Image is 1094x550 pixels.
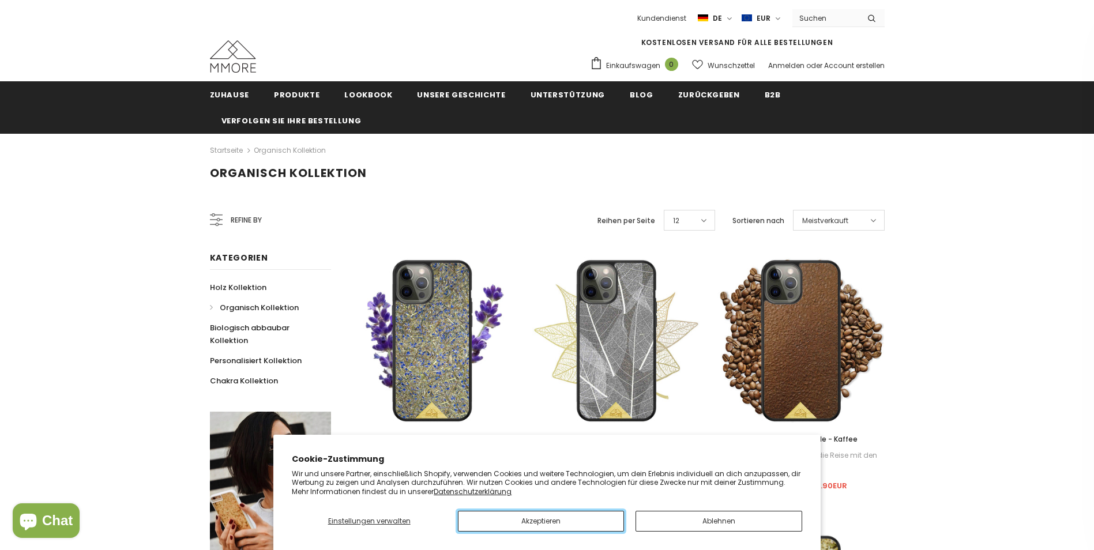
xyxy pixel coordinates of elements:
[768,61,804,70] a: Anmelden
[590,56,684,74] a: Einkaufswagen 0
[210,351,302,371] a: Personalisiert Kollektion
[531,81,605,107] a: Unterstützung
[744,434,858,444] span: Organische Handyhülle - Kaffee
[274,81,319,107] a: Produkte
[274,89,319,100] span: Produkte
[210,81,250,107] a: Zuhause
[824,61,885,70] a: Account erstellen
[221,115,362,126] span: Verfolgen Sie Ihre Bestellung
[348,433,516,446] a: Organische Handyhülle – Lavendel
[606,60,660,71] span: Einkaufswagen
[458,511,624,532] button: Akzeptieren
[210,297,299,318] a: Organisch Kollektion
[765,89,781,100] span: B2B
[210,89,250,100] span: Zuhause
[636,511,802,532] button: Ablehnen
[210,277,266,297] a: Holz Kollektion
[708,60,755,71] span: Wunschzettel
[806,61,822,70] span: oder
[344,81,392,107] a: Lookbook
[678,81,740,107] a: Zurückgeben
[370,434,493,444] span: Organische Handyhülle – Lavendel
[210,40,256,73] img: MMORE Cases
[546,434,686,444] span: Organische Handyhülle - Skelettblätter
[641,37,833,47] span: KOSTENLOSEN VERSAND FÜR ALLE BESTELLUNGEN
[757,13,770,24] span: EUR
[210,282,266,293] span: Holz Kollektion
[292,453,802,465] h2: Cookie-Zustimmung
[417,89,505,100] span: Unsere Geschichte
[210,318,318,351] a: Biologisch abbaubar Kollektion
[531,89,605,100] span: Unterstützung
[254,145,326,155] a: Organisch Kollektion
[434,487,512,496] a: Datenschutzerklärung
[221,107,362,133] a: Verfolgen Sie Ihre Bestellung
[292,469,802,496] p: Wir und unsere Partner, einschließlich Shopify, verwenden Cookies und weitere Technologien, um de...
[210,355,302,366] span: Personalisiert Kollektion
[692,55,755,76] a: Wunschzettel
[210,371,278,391] a: Chakra Kollektion
[210,375,278,386] span: Chakra Kollektion
[532,433,700,446] a: Organische Handyhülle - Skelettblätter
[9,503,83,541] inbox-online-store-chat: Onlineshop-Chat von Shopify
[630,81,653,107] a: Blog
[713,13,722,24] span: de
[732,215,784,227] label: Sortieren nach
[210,322,290,346] span: Biologisch abbaubar Kollektion
[210,144,243,157] a: Startseite
[417,81,505,107] a: Unsere Geschichte
[804,480,847,491] span: €38.90EUR
[220,302,299,313] span: Organisch Kollektion
[292,511,446,532] button: Einstellungen verwalten
[344,89,392,100] span: Lookbook
[328,516,411,526] span: Einstellungen verwalten
[765,81,781,107] a: B2B
[792,10,859,27] input: Search Site
[802,215,848,227] span: Meistverkauft
[210,252,268,263] span: Kategorien
[637,13,686,23] span: Kundendienst
[678,89,740,100] span: Zurückgeben
[673,215,679,227] span: 12
[717,433,884,446] a: Organische Handyhülle - Kaffee
[665,58,678,71] span: 0
[698,13,708,23] img: i-lang-2.png
[210,165,367,181] span: Organisch Kollektion
[630,89,653,100] span: Blog
[231,214,262,227] span: Refine by
[597,215,655,227] label: Reihen per Seite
